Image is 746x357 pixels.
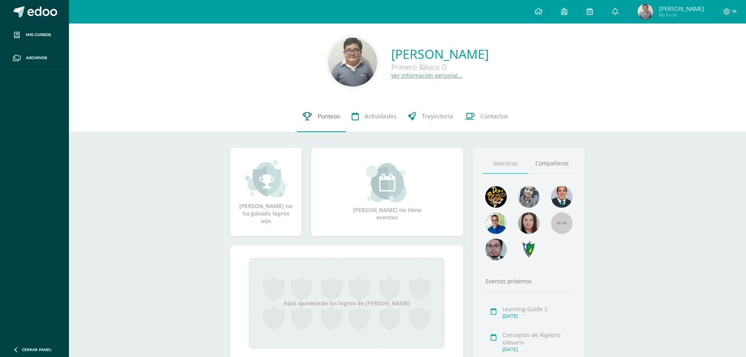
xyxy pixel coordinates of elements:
a: Mis cursos [6,24,63,47]
img: event_small.png [366,163,408,202]
div: Eventos próximos [482,277,575,285]
span: Contactos [480,112,508,120]
img: 29fc2a48271e3f3676cb2cb292ff2552.png [485,186,507,208]
span: Actividades [365,112,396,120]
img: 55x55 [551,212,573,234]
img: 3ba3423faefa342bc2c5b8ea565e626e.png [638,4,653,20]
span: Mi Perfil [659,12,704,18]
span: [PERSON_NAME] [659,5,704,13]
img: 4e2cd17a517949a8b8c3fbd71495feb4.png [328,38,377,87]
div: Primero Básico D [391,62,489,72]
div: [DATE] [502,313,573,319]
img: 10741f48bcca31577cbcd80b61dad2f3.png [485,212,507,234]
span: Mis cursos [26,32,51,38]
div: [PERSON_NAME] no tiene eventos [348,163,426,221]
span: Cerrar panel [22,347,52,352]
img: 67c3d6f6ad1c930a517675cdc903f95f.png [518,212,540,234]
span: Archivos [26,55,47,61]
a: Ver información personal... [391,72,462,79]
a: Trayectoria [402,101,459,132]
img: 7cab5f6743d087d6deff47ee2e57ce0d.png [518,239,540,260]
img: 45bd7986b8947ad7e5894cbc9b781108.png [518,186,540,208]
span: Punteos [318,112,340,120]
div: [DATE] [502,346,573,353]
div: Aquí aparecerán los logros de [PERSON_NAME] [249,258,444,348]
img: d0e54f245e8330cebada5b5b95708334.png [485,239,507,260]
img: eec80b72a0218df6e1b0c014193c2b59.png [551,186,573,208]
a: Contactos [459,101,514,132]
a: Actividades [346,101,402,132]
a: Maestros [482,154,529,174]
img: achievement_small.png [245,159,287,198]
a: Compañeros [529,154,575,174]
span: Trayectoria [422,112,453,120]
a: Archivos [6,47,63,70]
div: [PERSON_NAME] no ha ganado logros aún [238,159,294,225]
a: Punteos [297,101,346,132]
div: Conceptos de Álgebra: Glosario [502,331,573,346]
a: [PERSON_NAME] [391,45,489,62]
div: Learning Guide 2 [502,305,573,313]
